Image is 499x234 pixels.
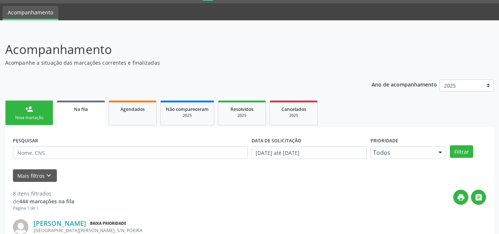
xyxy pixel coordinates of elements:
div: 2025 [166,113,209,118]
p: Acompanhe a situação das marcações correntes e finalizadas [5,59,347,67]
p: Acompanhamento [5,40,347,59]
span: Cancelados [281,106,306,112]
button: print [453,190,468,205]
div: 2025 [275,113,312,118]
span: Resolvidos [230,106,253,112]
div: de [13,197,74,205]
a: Acompanhamento [3,6,58,20]
strong: 444 marcações na fila [19,198,74,205]
span: Baixa Prioridade [89,220,128,227]
i: keyboard_arrow_down [45,172,53,180]
div: Página 1 de 1 [13,205,74,211]
input: Selecione um intervalo [252,146,367,159]
i:  [475,193,483,201]
label: PESQUISAR [13,135,38,146]
div: person_add [25,105,33,113]
span: Na fila [74,106,88,112]
span: Todos [373,149,431,156]
label: DATA DE SOLICITAÇÃO [252,135,301,146]
i: print [457,193,465,201]
span: Não compareceram [166,106,209,112]
div: [GEOGRAPHIC_DATA][PERSON_NAME], S/N, POEIRA [34,227,375,234]
button: Filtrar [450,145,473,158]
div: 8 itens filtrados [13,190,74,197]
a: [PERSON_NAME] [34,219,86,227]
span: Agendados [120,106,145,112]
div: 2025 [223,113,260,118]
button: Mais filtroskeyboard_arrow_down [13,169,57,182]
div: Nova marcação [11,115,48,121]
label: Prioridade [370,135,398,146]
p: Ano de acompanhamento [372,79,437,89]
input: Nome, CNS [13,146,248,159]
button:  [471,190,486,205]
